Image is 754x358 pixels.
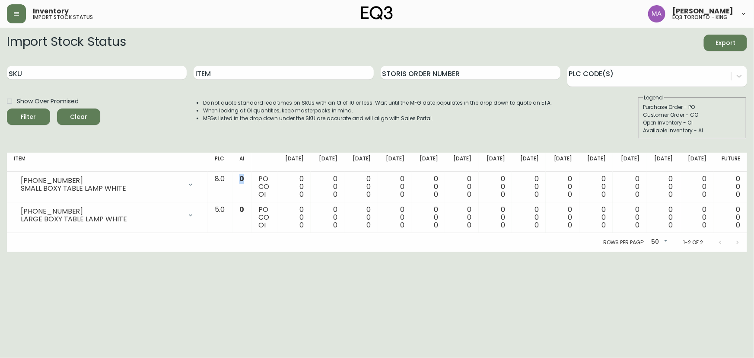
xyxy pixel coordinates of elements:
th: [DATE] [445,153,479,172]
div: 0 0 [385,175,405,198]
th: [DATE] [613,153,646,172]
div: Filter [21,112,36,122]
span: 0 [601,189,606,199]
div: LARGE BOXY TABLE LAMP WHITE [21,215,182,223]
span: 0 [702,189,706,199]
div: 0 0 [418,206,438,229]
p: Rows per page: [603,239,644,246]
div: 0 0 [720,206,740,229]
div: PO CO [259,206,270,229]
div: 0 0 [553,175,573,198]
div: [PHONE_NUMBER]LARGE BOXY TABLE LAMP WHITE [14,206,201,225]
div: 0 0 [284,206,304,229]
div: 0 0 [519,175,539,198]
span: Clear [64,112,93,122]
th: [DATE] [579,153,613,172]
div: [PHONE_NUMBER]SMALL BOXY TABLE LAMP WHITE [14,175,201,194]
span: 0 [299,189,304,199]
th: AI [232,153,252,172]
span: 0 [635,220,639,230]
span: OI [259,189,266,199]
span: 0 [501,189,505,199]
th: [DATE] [512,153,546,172]
span: 0 [367,189,371,199]
div: 0 0 [687,175,707,198]
div: 0 0 [586,175,606,198]
span: 0 [434,189,438,199]
div: 0 0 [653,206,673,229]
th: [DATE] [546,153,579,172]
th: [DATE] [646,153,680,172]
span: 0 [669,189,673,199]
img: logo [361,6,393,20]
th: [DATE] [311,153,344,172]
div: 0 0 [351,206,371,229]
span: 0 [534,220,539,230]
div: 0 0 [452,206,472,229]
span: 0 [568,189,573,199]
button: Export [704,35,747,51]
span: Inventory [33,8,69,15]
li: MFGs listed in the drop down under the SKU are accurate and will align with Sales Portal. [203,115,552,122]
div: PO CO [259,175,270,198]
th: PLC [208,153,232,172]
td: 8.0 [208,172,232,202]
span: 0 [736,220,740,230]
span: 0 [501,220,505,230]
span: 0 [299,220,304,230]
div: 0 0 [351,175,371,198]
div: 0 0 [620,206,639,229]
div: 0 0 [318,175,337,198]
div: Open Inventory - OI [643,119,741,127]
span: 0 [635,189,639,199]
div: 0 0 [284,175,304,198]
div: 0 0 [486,175,506,198]
span: 0 [400,220,404,230]
div: Customer Order - CO [643,111,741,119]
th: [DATE] [680,153,714,172]
span: 0 [702,220,706,230]
span: 0 [468,220,472,230]
span: 0 [333,189,337,199]
span: 0 [434,220,438,230]
span: Show Over Promised [17,97,79,106]
th: [DATE] [344,153,378,172]
h5: import stock status [33,15,93,20]
div: Purchase Order - PO [643,103,741,111]
span: 0 [568,220,573,230]
div: [PHONE_NUMBER] [21,177,182,185]
div: 0 0 [452,175,472,198]
div: 0 0 [553,206,573,229]
div: 0 0 [653,175,673,198]
button: Clear [57,109,100,125]
div: 0 0 [687,206,707,229]
div: SMALL BOXY TABLE LAMP WHITE [21,185,182,192]
span: 0 [736,189,740,199]
th: Future [713,153,747,172]
span: Export [711,38,740,48]
div: Available Inventory - AI [643,127,741,134]
span: 0 [333,220,337,230]
th: [DATE] [378,153,412,172]
span: 0 [601,220,606,230]
legend: Legend [643,94,664,102]
span: 0 [534,189,539,199]
th: [DATE] [277,153,311,172]
img: 4f0989f25cbf85e7eb2537583095d61e [648,5,665,22]
div: 0 0 [620,175,639,198]
div: [PHONE_NUMBER] [21,208,182,215]
div: 0 0 [385,206,405,229]
div: 0 0 [519,206,539,229]
div: 0 0 [486,206,506,229]
div: 0 0 [318,206,337,229]
th: Item [7,153,208,172]
li: Do not quote standard lead times on SKUs with an OI of 10 or less. Wait until the MFG date popula... [203,99,552,107]
th: [DATE] [411,153,445,172]
span: 0 [239,205,244,214]
div: 50 [648,235,669,249]
h2: Import Stock Status [7,35,126,51]
span: 0 [367,220,371,230]
span: 0 [239,174,244,184]
li: When looking at OI quantities, keep masterpacks in mind. [203,107,552,115]
div: 0 0 [418,175,438,198]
